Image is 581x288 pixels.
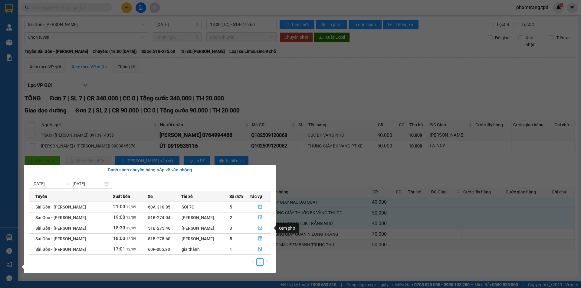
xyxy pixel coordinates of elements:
[230,247,232,252] span: 1
[65,181,70,186] span: to
[148,215,170,220] span: 51B-274.04
[29,167,271,174] div: Danh sách chuyến hàng sắp về văn phòng
[113,236,125,241] span: 18:00
[250,193,262,200] span: Tác vụ
[264,258,271,266] li: Next Page
[126,215,136,220] span: 12/09
[251,260,254,264] span: left
[230,205,232,209] span: 5
[32,180,63,187] input: Từ ngày
[230,236,232,241] span: 5
[182,225,229,231] div: [PERSON_NAME]
[258,215,262,220] span: file-done
[126,205,136,209] span: 12/09
[35,215,86,220] span: Sài Gòn - [PERSON_NAME]
[256,258,264,266] li: 1
[126,247,136,251] span: 12/09
[113,193,130,200] span: Xuất bến
[257,259,263,265] a: 1
[249,258,256,266] button: left
[148,226,170,231] span: 51B-275.46
[182,235,229,242] div: [PERSON_NAME]
[250,202,271,212] button: file-done
[35,226,86,231] span: Sài Gòn - [PERSON_NAME]
[35,247,86,252] span: Sài Gòn - [PERSON_NAME]
[35,205,86,209] span: Sài Gòn - [PERSON_NAME]
[265,260,269,264] span: right
[148,247,170,252] span: 60F-005.80
[73,180,103,187] input: Đến ngày
[148,193,153,200] span: Xe
[249,258,256,266] li: Previous Page
[258,205,262,209] span: file-done
[126,226,136,230] span: 12/09
[181,193,193,200] span: Tài xế
[35,236,86,241] span: Sài Gòn - [PERSON_NAME]
[250,234,271,244] button: file-done
[113,225,125,231] span: 18:30
[230,226,232,231] span: 3
[250,244,271,254] button: file-done
[229,193,243,200] span: Số đơn
[113,204,125,209] span: 21:00
[182,246,229,253] div: gia thành
[113,246,125,252] span: 17:01
[148,236,170,241] span: 51B-275.60
[258,247,262,252] span: file-done
[250,213,271,222] button: file-done
[250,223,271,233] button: file-done
[276,223,299,233] div: Xem phơi
[113,215,125,220] span: 19:00
[230,215,232,220] span: 2
[182,204,229,210] div: SỒI 7C
[258,236,262,241] span: file-done
[35,193,47,200] span: Tuyến
[264,258,271,266] button: right
[182,214,229,221] div: [PERSON_NAME]
[126,237,136,241] span: 12/09
[258,226,262,231] span: file-done
[148,205,170,209] span: 60A-310.85
[65,181,70,186] span: swap-right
